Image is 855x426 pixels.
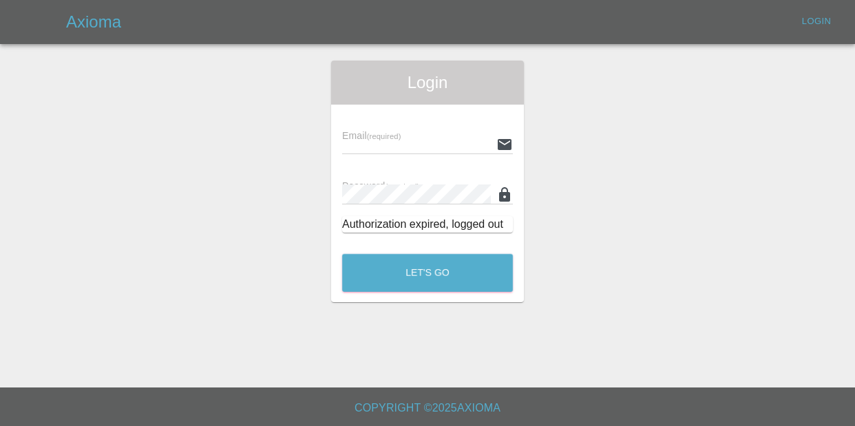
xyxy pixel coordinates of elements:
[386,182,420,191] small: (required)
[342,180,419,191] span: Password
[342,216,513,233] div: Authorization expired, logged out
[342,130,401,141] span: Email
[11,398,844,418] h6: Copyright © 2025 Axioma
[367,132,401,140] small: (required)
[342,72,513,94] span: Login
[794,11,838,32] a: Login
[342,254,513,292] button: Let's Go
[66,11,121,33] h5: Axioma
